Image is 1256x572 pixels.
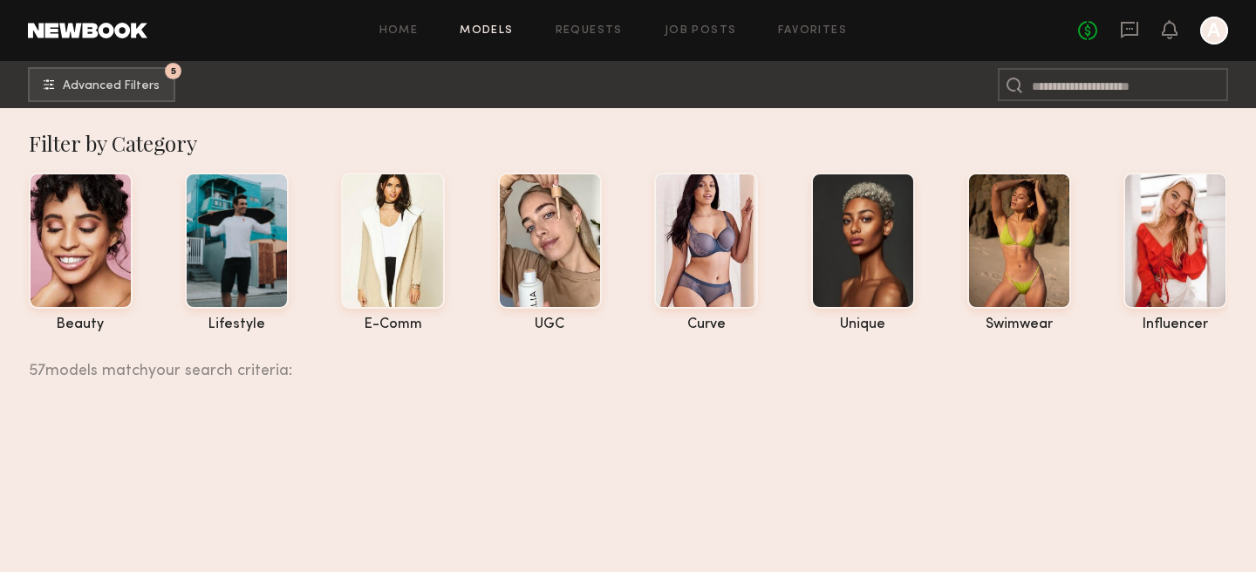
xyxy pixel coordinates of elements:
[1200,17,1228,44] a: A
[460,25,513,37] a: Models
[28,67,175,102] button: 5Advanced Filters
[811,317,915,332] div: unique
[778,25,847,37] a: Favorites
[185,317,289,332] div: lifestyle
[63,80,160,92] span: Advanced Filters
[29,317,133,332] div: beauty
[1123,317,1227,332] div: influencer
[967,317,1071,332] div: swimwear
[654,317,758,332] div: curve
[29,343,1214,379] div: 57 models match your search criteria:
[556,25,623,37] a: Requests
[171,67,176,75] span: 5
[665,25,737,37] a: Job Posts
[379,25,419,37] a: Home
[341,317,445,332] div: e-comm
[29,129,1228,157] div: Filter by Category
[498,317,602,332] div: UGC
